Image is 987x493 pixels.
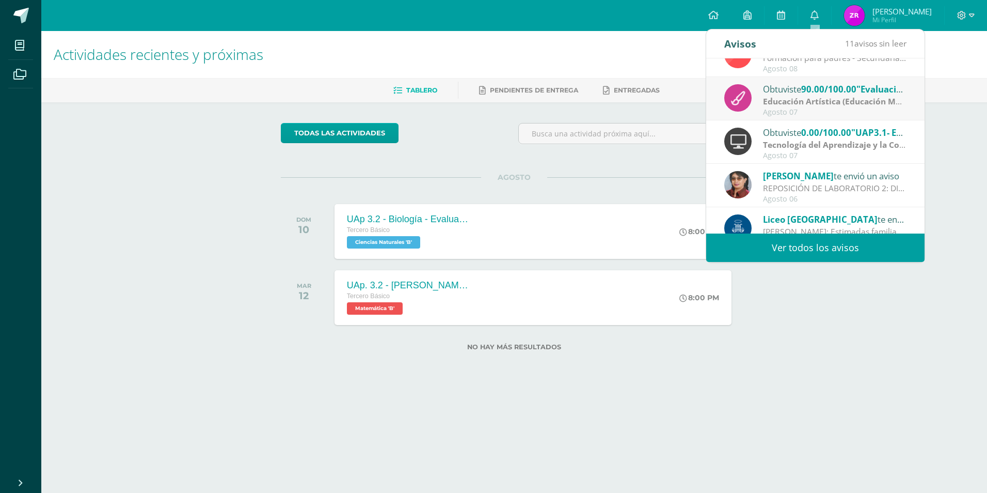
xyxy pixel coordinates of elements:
span: Tablero [406,86,437,94]
a: Ver todos los avisos [706,234,925,262]
div: Agosto 06 [763,195,906,204]
div: te envió un aviso [763,212,906,226]
div: Agosto 07 [763,151,906,160]
img: 314c83a13d511668af890d3be5d763a3.png [844,5,865,26]
div: | SUMATIVO [763,96,906,107]
a: Entregadas [603,82,660,99]
span: Tercero Básico [347,226,390,234]
strong: Educación Artística (Educación Musical) [763,96,921,107]
div: REPOSICIÓN DE LABORATORIO 2: DIAGRAMA DE CUERPO LIBRE [763,182,906,194]
span: Liceo [GEOGRAPHIC_DATA] [763,213,878,225]
span: Matemática 'B' [347,302,403,315]
img: b41cd0bd7c5dca2e84b8bd7996f0ae72.png [724,214,752,242]
div: DOM [296,216,311,223]
img: 62738a800ecd8b6fa95d10d0b85c3dbc.png [724,171,752,198]
div: 8:00 PM [679,227,719,236]
span: Actividades recientes y próximas [54,44,263,64]
input: Busca una actividad próxima aquí... [519,124,747,144]
div: UAp 3.2 - Biología - Evaluación Sumativa [347,214,471,225]
div: 8:00 PM [679,293,719,302]
div: MAR [297,282,311,289]
a: Pendientes de entrega [479,82,578,99]
span: 0.00/100.00 [801,127,851,138]
span: [PERSON_NAME] [763,170,834,182]
div: 10 [296,223,311,236]
div: | FORMATIVO [763,139,906,151]
span: 11 [845,38,854,49]
strong: Tecnología del Aprendizaje y la Comunicación [763,139,946,150]
label: No hay más resultados [281,343,748,351]
span: "Evaluación Final" [856,83,934,95]
span: "UAP3.1- Excel Filtros" [851,127,947,138]
div: Formación para padres - Secundaria: Estimada Familia Marista del Liceo Guatemala, saludos y bendi... [763,52,906,64]
span: Ciencias Naturales 'B' [347,236,420,249]
div: UAp. 3.2 - [PERSON_NAME][GEOGRAPHIC_DATA] [347,280,471,291]
div: Agosto 07 [763,108,906,117]
div: Avisos [724,29,756,58]
span: Mi Perfil [872,16,932,24]
span: 90.00/100.00 [801,83,856,95]
span: [PERSON_NAME] [872,6,932,17]
div: Agosto 08 [763,65,906,73]
a: todas las Actividades [281,123,399,143]
div: Obtuviste en [763,82,906,96]
a: Tablero [393,82,437,99]
div: te envió un aviso [763,169,906,182]
span: Tercero Básico [347,292,390,300]
div: Obtuviste en [763,126,906,139]
span: Entregadas [614,86,660,94]
span: avisos sin leer [845,38,906,49]
div: 12 [297,289,311,302]
div: Pruebas SIMAE: Estimadas familias maristas: Les compartimos una circular importante acerca de las... [763,226,906,238]
span: AGOSTO [481,173,547,182]
span: Pendientes de entrega [490,86,578,94]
